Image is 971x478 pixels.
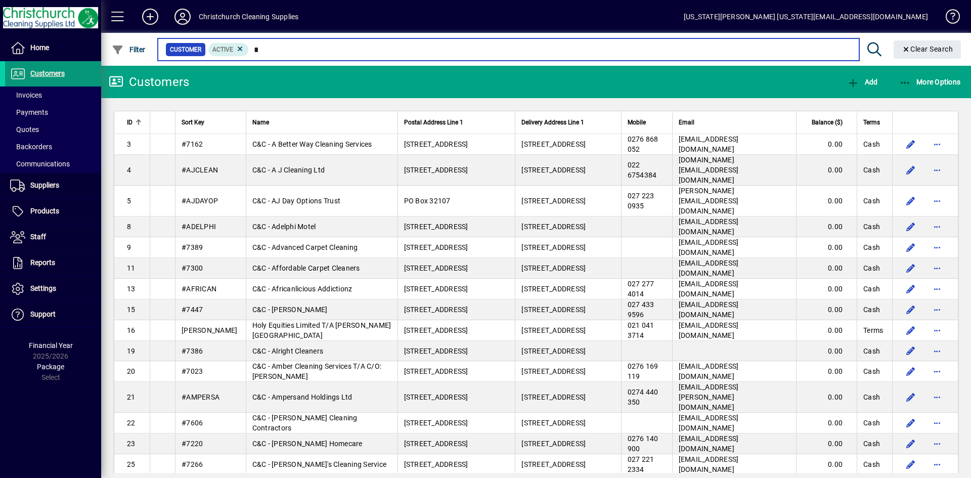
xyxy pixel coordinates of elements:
td: 0.00 [796,279,857,299]
span: 16 [127,326,136,334]
button: More options [929,239,945,255]
div: Balance ($) [803,117,852,128]
span: [STREET_ADDRESS] [521,264,586,272]
span: Cash [863,222,880,232]
span: 027 223 0935 [628,192,654,210]
div: Email [679,117,790,128]
span: [STREET_ADDRESS] [404,440,468,448]
mat-chip: Activation Status: Active [208,43,249,56]
span: Name [252,117,269,128]
span: Support [30,310,56,318]
span: C&C - A Better Way Cleaning Services [252,140,372,148]
span: [STREET_ADDRESS] [521,347,586,355]
span: Clear Search [902,45,953,53]
span: 3 [127,140,131,148]
span: C&C - Africanlicious Addictionz [252,285,352,293]
span: [STREET_ADDRESS] [521,243,586,251]
button: More options [929,322,945,338]
span: [STREET_ADDRESS] [521,285,586,293]
span: 0276 169 119 [628,362,658,380]
span: Products [30,207,59,215]
button: More options [929,389,945,405]
span: Balance ($) [812,117,843,128]
span: [EMAIL_ADDRESS][PERSON_NAME][DOMAIN_NAME] [679,383,739,411]
span: [STREET_ADDRESS] [521,197,586,205]
span: [EMAIL_ADDRESS][DOMAIN_NAME] [679,321,739,339]
span: Mobile [628,117,646,128]
button: More options [929,136,945,152]
td: 0.00 [796,361,857,382]
button: More options [929,301,945,318]
span: [STREET_ADDRESS] [404,264,468,272]
div: Mobile [628,117,666,128]
span: C&C - [PERSON_NAME] Homecare [252,440,363,448]
span: PO Box 32107 [404,197,451,205]
span: [EMAIL_ADDRESS][DOMAIN_NAME] [679,218,739,236]
button: More options [929,363,945,379]
span: #7606 [182,419,203,427]
span: C&C - Adelphi Motel [252,223,316,231]
span: [STREET_ADDRESS] [404,306,468,314]
span: [STREET_ADDRESS] [521,326,586,334]
a: Communications [5,155,101,172]
td: 0.00 [796,216,857,237]
span: Customers [30,69,65,77]
span: Cash [863,242,880,252]
span: [STREET_ADDRESS] [521,440,586,448]
span: 8 [127,223,131,231]
button: Edit [903,239,919,255]
span: [STREET_ADDRESS] [521,460,586,468]
span: Payments [10,108,48,116]
button: Edit [903,260,919,276]
span: #AMPERSA [182,393,219,401]
button: Edit [903,415,919,431]
span: 027 277 4014 [628,280,654,298]
span: Staff [30,233,46,241]
span: 25 [127,460,136,468]
button: More options [929,343,945,359]
span: #7220 [182,440,203,448]
button: Add [845,73,880,91]
span: Email [679,117,694,128]
span: 13 [127,285,136,293]
a: Settings [5,276,101,301]
span: 9 [127,243,131,251]
span: [STREET_ADDRESS] [521,166,586,174]
span: 0276 868 052 [628,135,658,153]
span: 21 [127,393,136,401]
span: [STREET_ADDRESS] [404,223,468,231]
span: 027 433 9596 [628,300,654,319]
button: Clear [894,40,961,59]
button: More options [929,436,945,452]
button: Edit [903,136,919,152]
span: Cash [863,439,880,449]
span: [STREET_ADDRESS] [404,166,468,174]
span: Cash [863,366,880,376]
button: Edit [903,436,919,452]
button: Edit [903,281,919,297]
button: Edit [903,322,919,338]
span: More Options [899,78,961,86]
span: Cash [863,305,880,315]
a: Support [5,302,101,327]
button: More options [929,415,945,431]
button: Edit [903,301,919,318]
span: [EMAIL_ADDRESS][DOMAIN_NAME] [679,414,739,432]
td: 0.00 [796,155,857,186]
span: 15 [127,306,136,314]
a: Invoices [5,86,101,104]
span: #7300 [182,264,203,272]
a: Quotes [5,121,101,138]
span: Cash [863,139,880,149]
span: ID [127,117,133,128]
span: Delivery Address Line 1 [521,117,584,128]
span: [STREET_ADDRESS] [521,393,586,401]
span: #AJCLEAN [182,166,218,174]
td: 0.00 [796,320,857,341]
span: Invoices [10,91,42,99]
span: Terms [863,117,880,128]
span: Cash [863,418,880,428]
span: C&C - A J Cleaning Ltd [252,166,325,174]
span: Cash [863,392,880,402]
button: More Options [897,73,963,91]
